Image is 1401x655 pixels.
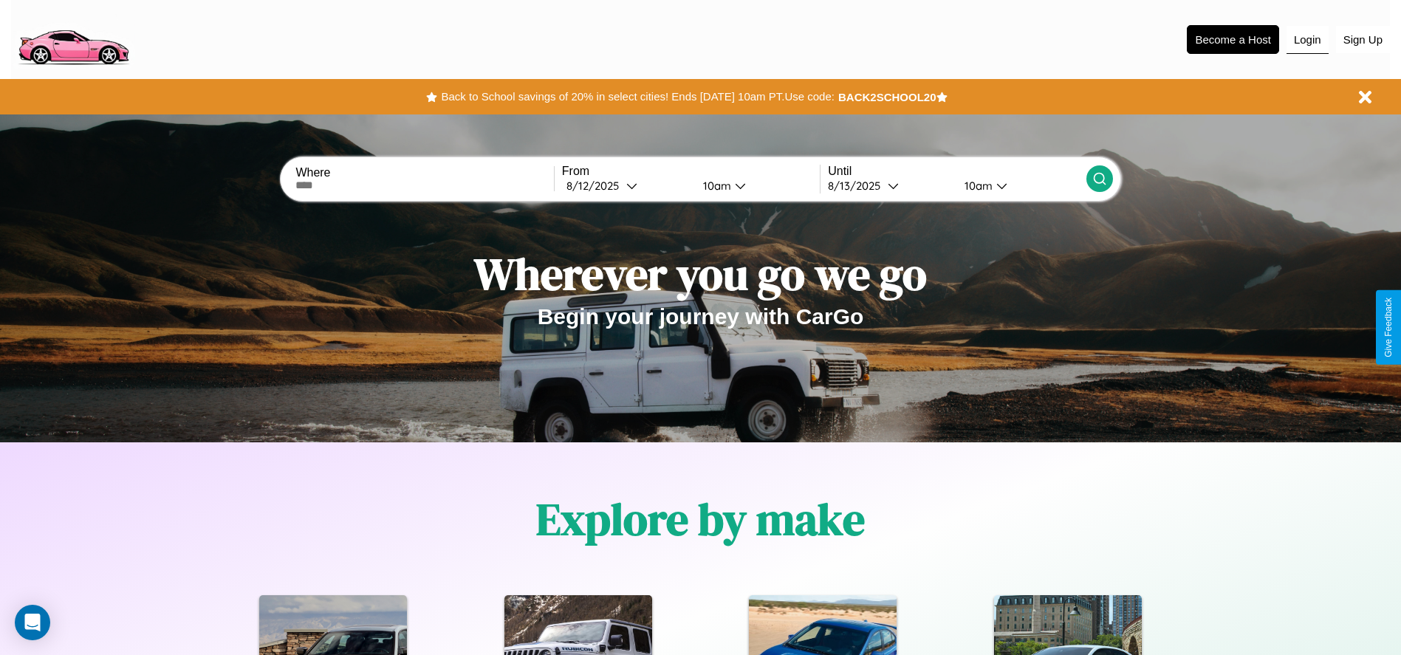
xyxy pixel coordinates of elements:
button: Login [1287,26,1329,54]
div: Give Feedback [1383,298,1394,357]
button: Sign Up [1336,26,1390,53]
label: Where [295,166,553,179]
label: Until [828,165,1086,178]
div: Open Intercom Messenger [15,605,50,640]
button: 10am [691,178,821,193]
div: 10am [957,179,996,193]
b: BACK2SCHOOL20 [838,91,936,103]
div: 8 / 12 / 2025 [566,179,626,193]
div: 10am [696,179,735,193]
button: Back to School savings of 20% in select cities! Ends [DATE] 10am PT.Use code: [437,86,837,107]
h1: Explore by make [536,489,865,549]
div: 8 / 13 / 2025 [828,179,888,193]
button: Become a Host [1187,25,1279,54]
label: From [562,165,820,178]
img: logo [11,7,135,69]
button: 10am [953,178,1086,193]
button: 8/12/2025 [562,178,691,193]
